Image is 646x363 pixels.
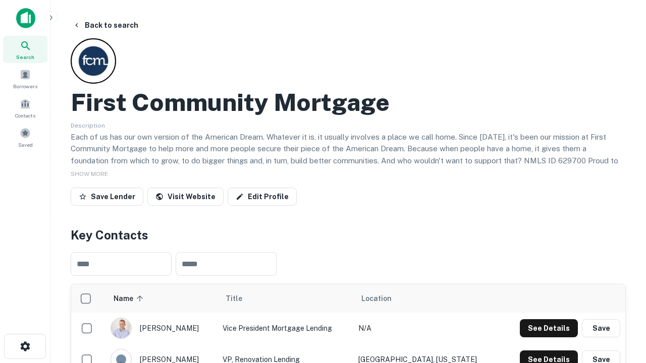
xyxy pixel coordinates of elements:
[582,319,620,337] button: Save
[111,318,131,338] img: 1520878720083
[71,188,143,206] button: Save Lender
[71,122,105,129] span: Description
[218,313,353,344] td: Vice President Mortgage Lending
[15,111,35,119] span: Contacts
[71,88,390,117] h2: First Community Mortgage
[105,284,218,313] th: Name
[16,53,34,61] span: Search
[3,124,47,151] a: Saved
[361,292,392,305] span: Location
[218,284,353,313] th: Title
[71,170,108,177] span: SHOW MORE
[596,250,646,298] iframe: Chat Widget
[13,82,37,90] span: Borrowers
[353,313,500,344] td: N/A
[147,188,224,206] a: Visit Website
[71,226,626,244] h4: Key Contacts
[520,319,578,337] button: See Details
[69,16,142,34] button: Back to search
[228,188,297,206] a: Edit Profile
[16,8,35,28] img: capitalize-icon.png
[111,318,212,339] div: [PERSON_NAME]
[3,36,47,63] a: Search
[114,292,146,305] span: Name
[3,94,47,122] a: Contacts
[18,141,33,149] span: Saved
[71,131,626,178] p: Each of us has our own version of the American Dream. Whatever it is, it usually involves a place...
[353,284,500,313] th: Location
[3,65,47,92] a: Borrowers
[226,292,255,305] span: Title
